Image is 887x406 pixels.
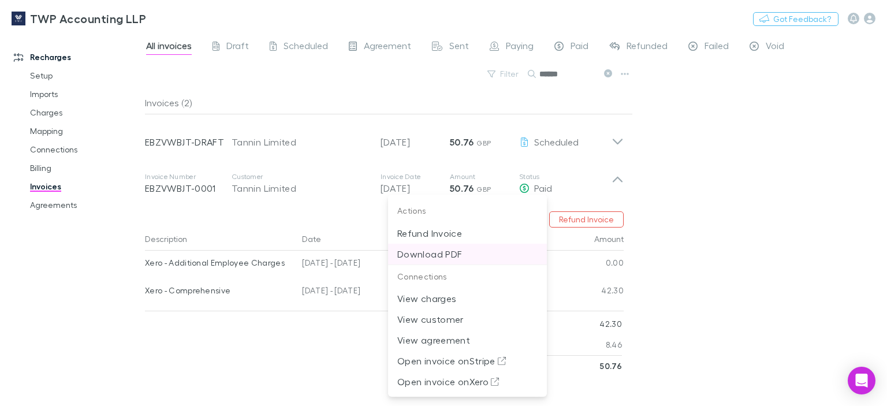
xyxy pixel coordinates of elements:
[388,223,547,244] li: Refund Invoice
[388,312,547,323] a: View customer
[388,309,547,330] li: View customer
[388,265,547,289] p: Connections
[388,292,547,303] a: View charges
[397,247,538,261] p: Download PDF
[397,333,538,347] p: View agreement
[397,375,538,389] p: Open invoice on Xero
[388,354,547,365] a: Open invoice onStripe
[388,330,547,351] li: View agreement
[388,375,547,386] a: Open invoice onXero
[388,371,547,392] li: Open invoice onXero
[388,333,547,344] a: View agreement
[388,199,547,223] p: Actions
[388,244,547,265] li: Download PDF
[397,354,538,368] p: Open invoice on Stripe
[388,288,547,309] li: View charges
[388,351,547,371] li: Open invoice onStripe
[848,367,875,394] div: Open Intercom Messenger
[397,312,538,326] p: View customer
[397,226,538,240] p: Refund Invoice
[388,247,547,258] a: Download PDF
[397,292,538,306] p: View charges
